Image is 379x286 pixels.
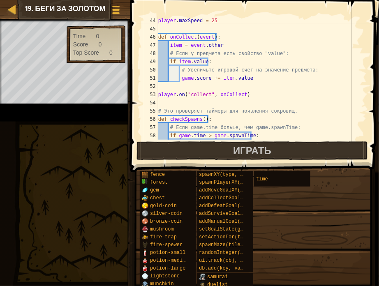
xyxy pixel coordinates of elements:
[72,5,97,12] span: Советы
[142,179,148,186] img: portrait.png
[142,123,158,131] div: 57
[142,242,148,248] img: portrait.png
[106,2,126,21] button: Показать меню игры
[142,16,158,25] div: 44
[150,219,183,224] span: bronze-coin
[150,187,159,193] span: gem
[142,265,148,272] img: portrait.png
[150,172,165,178] span: fence
[199,274,206,280] img: portrait.png
[199,219,276,224] span: addManualGoal(description)
[199,211,267,217] span: addSurviveGoal(seconds)
[142,195,148,201] img: portrait.png
[142,187,148,194] img: portrait.png
[73,32,86,40] div: Time
[199,250,267,256] span: randomInteger(min, max)
[142,49,158,58] div: 48
[199,265,252,271] span: db.add(key, value)
[150,250,185,256] span: potion-small
[150,265,185,271] span: potion-large
[142,115,158,123] div: 56
[142,171,148,178] img: portrait.png
[150,195,165,201] span: chest
[142,41,158,49] div: 47
[199,180,273,185] span: spawnPlayerXY(type, x, y)
[199,187,255,193] span: addMoveGoalXY(x, y)
[150,234,177,240] span: fire-trap
[199,172,255,178] span: spawnXY(type, x, y)
[142,107,158,115] div: 55
[150,203,177,209] span: gold-coin
[142,74,158,82] div: 51
[142,25,158,33] div: 45
[150,211,183,217] span: silver-coin
[142,210,148,217] img: portrait.png
[150,180,168,185] span: forest
[207,274,228,280] span: samurai
[150,273,180,279] span: lightstone
[136,141,368,160] button: Играть
[142,203,148,209] img: portrait.png
[73,48,99,57] div: Top Score
[199,203,261,209] span: addDefeatGoal(amount)
[150,242,183,248] span: fire-spewer
[142,273,148,279] img: portrait.png
[142,66,158,74] div: 50
[142,90,158,99] div: 53
[256,176,268,182] span: time
[99,40,102,48] div: 0
[142,33,158,41] div: 46
[150,258,189,263] span: potion-medium
[150,226,174,232] span: mushroom
[142,257,148,264] img: portrait.png
[233,144,271,157] span: Играть
[142,131,158,140] div: 58
[199,195,264,201] span: addCollectGoal(amount)
[73,40,88,48] div: Score
[199,226,279,232] span: setGoalState(goal, success)
[199,242,273,248] span: spawnMaze(tileType, seed)
[96,32,99,40] div: 0
[142,99,158,107] div: 54
[142,218,148,225] img: portrait.png
[142,234,148,240] img: portrait.png
[142,249,148,256] img: portrait.png
[142,226,148,233] img: portrait.png
[142,140,158,156] div: 59
[109,48,113,57] div: 0
[199,234,300,240] span: setActionFor(type, event, handler)
[142,58,158,66] div: 49
[199,258,255,263] span: ui.track(obj, prop)
[142,82,158,90] div: 52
